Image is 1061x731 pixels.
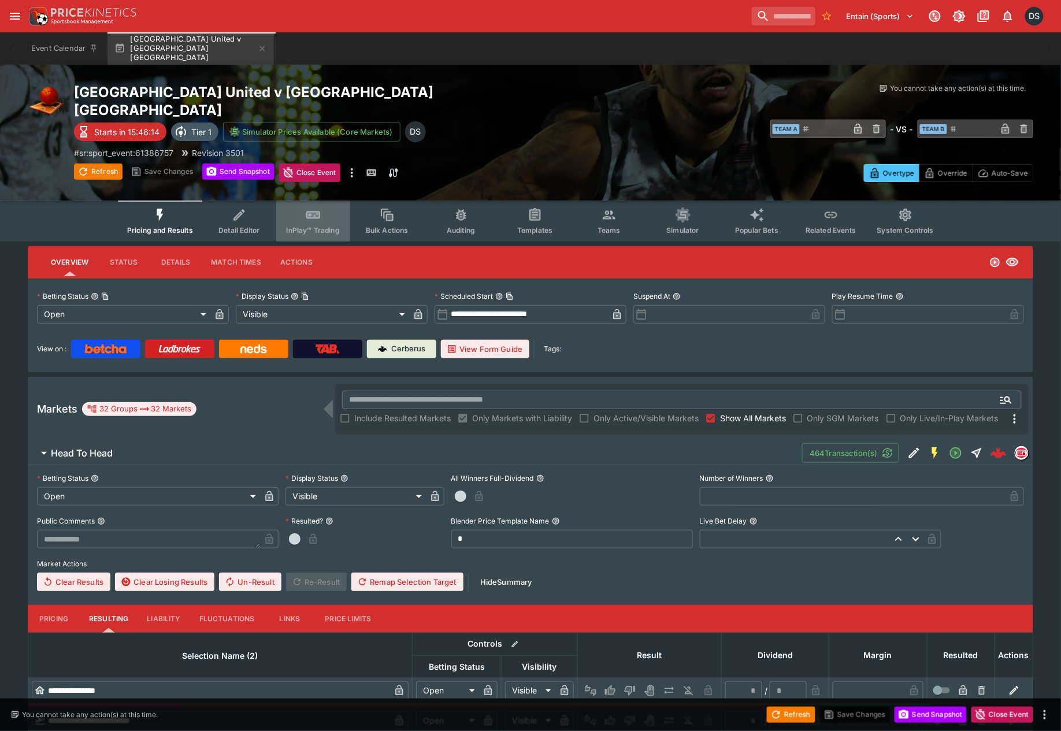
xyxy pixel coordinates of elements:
[598,226,621,235] span: Teams
[938,167,967,179] p: Override
[42,248,98,276] button: Overview
[544,340,561,358] label: Tags:
[91,292,99,300] button: Betting StatusCopy To Clipboard
[673,292,681,300] button: Suspend At
[97,517,105,525] button: Public Comments
[581,681,600,700] button: Not Set
[1008,412,1022,426] svg: More
[919,164,973,182] button: Override
[1022,3,1047,29] button: Daniel Solti
[990,445,1007,461] div: 76aa6c85-b709-45c5-a997-f36ddc159724
[270,248,322,276] button: Actions
[236,291,288,301] p: Display Status
[191,126,212,138] p: Tier 1
[1015,448,1028,459] img: sportsradar
[240,344,266,354] img: Neds
[127,226,193,235] span: Pricing and Results
[340,474,348,483] button: Display Status
[223,122,400,142] button: Simulator Prices Available (Core Markets)
[507,637,522,652] button: Bulk edit
[973,164,1033,182] button: Auto-Save
[995,633,1033,677] th: Actions
[1006,255,1019,269] svg: Visible
[640,681,659,700] button: Void
[85,344,127,354] img: Betcha
[451,473,534,483] p: All Winners Full-Dividend
[517,226,552,235] span: Templates
[1015,446,1029,460] div: sportsradar
[264,605,316,633] button: Links
[949,6,970,27] button: Toggle light/dark mode
[37,340,66,358] label: View on :
[24,32,105,65] button: Event Calendar
[37,291,88,301] p: Betting Status
[316,344,340,354] img: TabNZ
[286,573,347,591] span: Re-Result
[510,660,570,674] span: Visibility
[192,147,244,159] p: Revision 3501
[316,605,381,633] button: Price Limits
[966,443,987,463] button: Straight
[98,248,150,276] button: Status
[973,6,994,27] button: Documentation
[416,660,498,674] span: Betting Status
[74,164,123,180] button: Refresh
[366,226,409,235] span: Bulk Actions
[28,441,802,465] button: Head To Head
[37,473,88,483] p: Betting Status
[752,7,815,25] input: search
[37,555,1024,573] label: Market Actions
[5,6,25,27] button: open drawer
[138,605,190,633] button: Liability
[435,291,493,301] p: Scheduled Start
[829,633,928,677] th: Margin
[37,487,260,506] div: Open
[920,124,947,134] span: Team B
[236,305,409,324] div: Visible
[345,164,359,182] button: more
[91,474,99,483] button: Betting Status
[806,226,856,235] span: Related Events
[840,7,921,25] button: Select Tenant
[883,167,914,179] p: Overtype
[416,681,479,700] div: Open
[37,305,210,324] div: Open
[202,248,270,276] button: Match Times
[101,292,109,300] button: Copy To Clipboard
[996,389,1017,410] button: Open
[37,573,110,591] button: Clear Results
[287,226,340,235] span: InPlay™ Trading
[285,473,338,483] p: Display Status
[864,164,919,182] button: Overtype
[832,291,893,301] p: Play Resume Time
[997,6,1018,27] button: Notifications
[219,573,281,591] button: Un-Result
[378,344,387,354] img: Cerberus
[51,19,113,24] img: Sportsbook Management
[94,126,159,138] p: Starts in 15:46:14
[896,292,904,300] button: Play Resume Time
[700,516,747,526] p: Live Bet Delay
[74,83,554,119] h2: Copy To Clipboard
[392,343,426,355] p: Cerberus
[80,605,138,633] button: Resulting
[990,445,1007,461] img: logo-cerberus--red.svg
[578,633,722,677] th: Result
[1025,7,1044,25] div: Daniel Solti
[864,164,1033,182] div: Start From
[891,123,913,135] h6: - VS -
[473,573,539,591] button: HideSummary
[505,681,555,700] div: Visible
[158,344,201,354] img: Ladbrokes
[593,412,699,424] span: Only Active/Visible Markets
[218,226,259,235] span: Detail Editor
[28,605,80,633] button: Pricing
[765,685,767,697] div: /
[413,633,578,655] th: Controls
[767,707,815,723] button: Refresh
[115,573,214,591] button: Clear Losing Results
[601,681,619,700] button: Win
[150,248,202,276] button: Details
[660,681,678,700] button: Push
